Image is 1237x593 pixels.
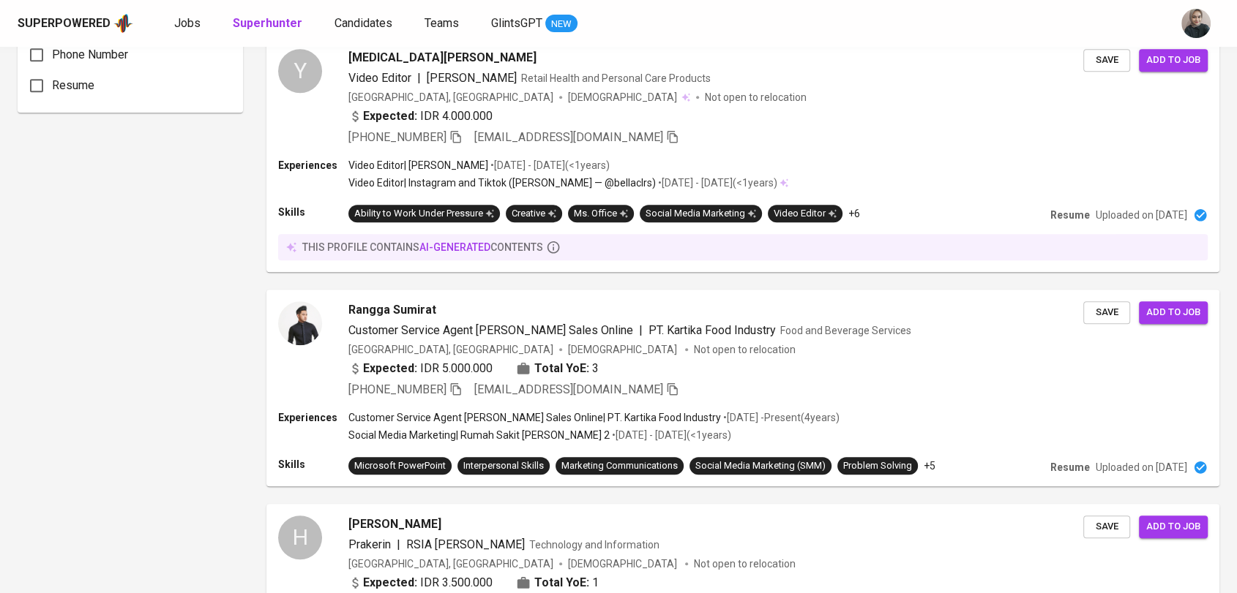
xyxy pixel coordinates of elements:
span: Add to job [1146,304,1200,321]
div: Problem Solving [843,459,912,473]
div: IDR 5.000.000 [348,360,493,377]
b: Superhunter [233,16,302,30]
span: Food and Beverage Services [780,325,911,336]
span: Customer Service Agent [PERSON_NAME] Sales Online [348,323,633,337]
p: Experiences [278,410,348,425]
p: Resume [1050,208,1090,222]
p: +6 [848,206,860,221]
button: Add to job [1139,49,1208,72]
p: Video Editor | Instagram and Tiktok ([PERSON_NAME] — @bellaclrs) [348,175,656,190]
span: Teams [425,16,459,30]
span: [DEMOGRAPHIC_DATA] [568,90,679,105]
span: Phone Number [52,46,128,64]
div: [GEOGRAPHIC_DATA], [GEOGRAPHIC_DATA] [348,342,553,357]
span: Add to job [1146,52,1200,69]
div: H [278,515,322,559]
span: NEW [545,17,578,31]
span: [EMAIL_ADDRESS][DOMAIN_NAME] [474,130,663,144]
span: 1 [592,574,599,592]
span: Video Editor [348,71,411,85]
span: Save [1091,52,1123,69]
p: Resume [1050,460,1090,475]
p: Uploaded on [DATE] [1096,460,1187,475]
a: Teams [425,15,462,33]
span: [DEMOGRAPHIC_DATA] [568,342,679,357]
a: Jobs [174,15,203,33]
img: rani.kulsum@glints.com [1181,9,1211,38]
span: [PERSON_NAME] [348,515,441,533]
a: Rangga SumiratCustomer Service Agent [PERSON_NAME] Sales Online|PT. Kartika Food IndustryFood and... [266,290,1219,486]
div: Video Editor [774,207,837,221]
div: Microsoft PowerPoint [354,459,446,473]
button: Save [1083,515,1130,538]
div: Creative [512,207,556,221]
div: Marketing Communications [561,459,678,473]
span: Candidates [335,16,392,30]
span: Save [1091,304,1123,321]
p: • [DATE] - [DATE] ( <1 years ) [656,175,777,190]
p: • [DATE] - [DATE] ( <1 years ) [488,158,610,173]
p: • [DATE] - [DATE] ( <1 years ) [610,428,731,442]
span: Resume [52,77,94,94]
span: Technology and Information [529,539,659,551]
p: Skills [278,205,348,219]
span: PT. Kartika Food Industry [649,323,776,337]
div: Social Media Marketing (SMM) [695,459,826,473]
p: Not open to relocation [694,556,796,571]
b: Expected: [363,107,417,125]
span: [PERSON_NAME] [427,71,517,85]
div: Ability to Work Under Pressure [354,207,494,221]
button: Save [1083,49,1130,72]
div: Superpowered [18,15,111,32]
span: | [417,69,421,87]
span: 3 [592,360,599,377]
p: Uploaded on [DATE] [1096,208,1187,222]
b: Expected: [363,574,417,592]
span: Add to job [1146,518,1200,535]
p: Not open to relocation [694,342,796,357]
img: 5605374b2ee0d5273b14e7f28b054ef7.jpg [278,301,322,345]
p: this profile contains contents [302,240,543,254]
b: Expected: [363,360,417,377]
span: Prakerin [348,537,391,551]
span: [PHONE_NUMBER] [348,382,446,396]
div: [GEOGRAPHIC_DATA], [GEOGRAPHIC_DATA] [348,90,553,105]
span: | [639,322,643,339]
span: | [397,536,400,554]
b: Total YoE: [534,360,589,377]
p: Experiences [278,158,348,173]
div: Interpersonal Skills [463,459,544,473]
a: GlintsGPT NEW [491,15,578,33]
span: Rangga Sumirat [348,301,436,319]
div: Social Media Marketing [646,207,756,221]
img: app logo [113,12,133,34]
span: [MEDICAL_DATA][PERSON_NAME] [348,49,537,67]
p: Video Editor | [PERSON_NAME] [348,158,488,173]
p: • [DATE] - Present ( 4 years ) [721,410,840,425]
a: Superpoweredapp logo [18,12,133,34]
div: Y [278,49,322,93]
div: IDR 3.500.000 [348,574,493,592]
span: Jobs [174,16,201,30]
p: +5 [924,458,935,473]
a: Superhunter [233,15,305,33]
span: [PHONE_NUMBER] [348,130,446,144]
span: GlintsGPT [491,16,542,30]
span: [DEMOGRAPHIC_DATA] [568,556,679,571]
p: Skills [278,457,348,472]
div: IDR 4.000.000 [348,107,493,125]
div: Ms. Office [574,207,628,221]
a: Candidates [335,15,395,33]
span: Save [1091,518,1123,535]
p: Social Media Marketing | Rumah Sakit [PERSON_NAME] 2 [348,428,610,442]
b: Total YoE: [534,574,589,592]
div: [GEOGRAPHIC_DATA], [GEOGRAPHIC_DATA] [348,556,553,571]
button: Add to job [1139,301,1208,324]
span: [EMAIL_ADDRESS][DOMAIN_NAME] [474,382,663,396]
a: Y[MEDICAL_DATA][PERSON_NAME]Video Editor|[PERSON_NAME]Retail Health and Personal Care Products[GE... [266,37,1219,272]
p: Customer Service Agent [PERSON_NAME] Sales Online | PT. Kartika Food Industry [348,410,721,425]
span: AI-generated [419,241,490,253]
p: Not open to relocation [705,90,807,105]
button: Add to job [1139,515,1208,538]
span: Retail Health and Personal Care Products [521,72,711,84]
